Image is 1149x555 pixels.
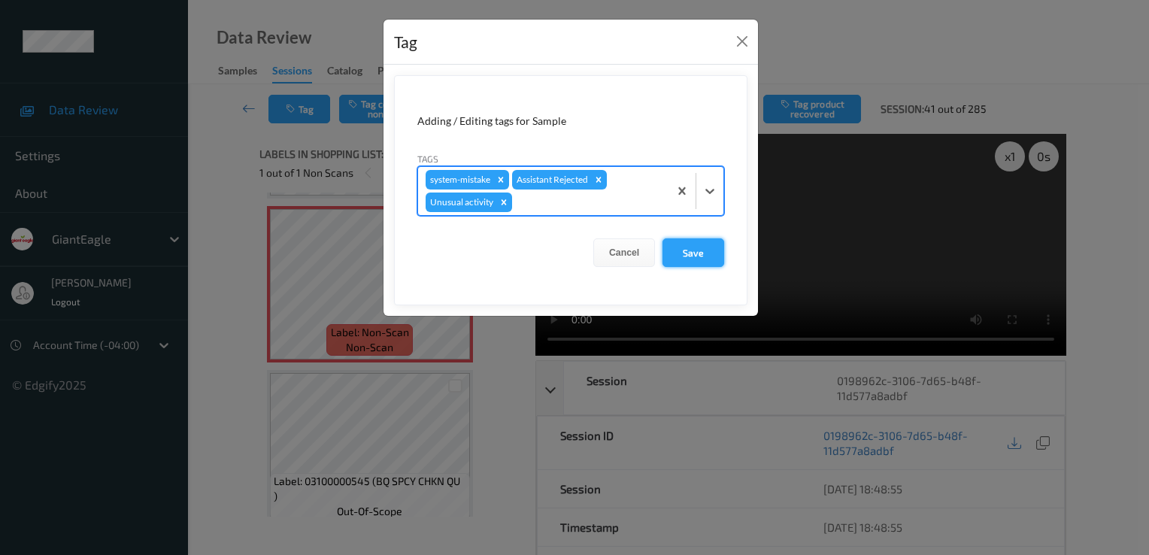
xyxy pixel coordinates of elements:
div: Adding / Editing tags for Sample [417,114,724,129]
div: Unusual activity [426,193,496,212]
div: system-mistake [426,170,493,190]
div: Remove system-mistake [493,170,509,190]
div: Remove Assistant Rejected [590,170,607,190]
button: Close [732,31,753,52]
div: Tag [394,30,417,54]
div: Assistant Rejected [512,170,590,190]
button: Save [662,238,724,267]
button: Cancel [593,238,655,267]
div: Remove Unusual activity [496,193,512,212]
label: Tags [417,152,438,165]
